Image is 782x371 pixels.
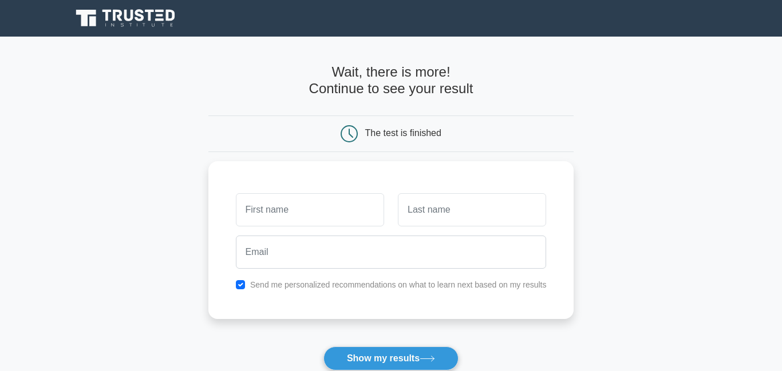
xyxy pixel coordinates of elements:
[323,346,459,370] button: Show my results
[250,280,547,289] label: Send me personalized recommendations on what to learn next based on my results
[365,128,441,138] div: The test is finished
[236,193,384,226] input: First name
[236,236,547,269] input: Email
[208,64,574,97] h4: Wait, there is more! Continue to see your result
[398,193,546,226] input: Last name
